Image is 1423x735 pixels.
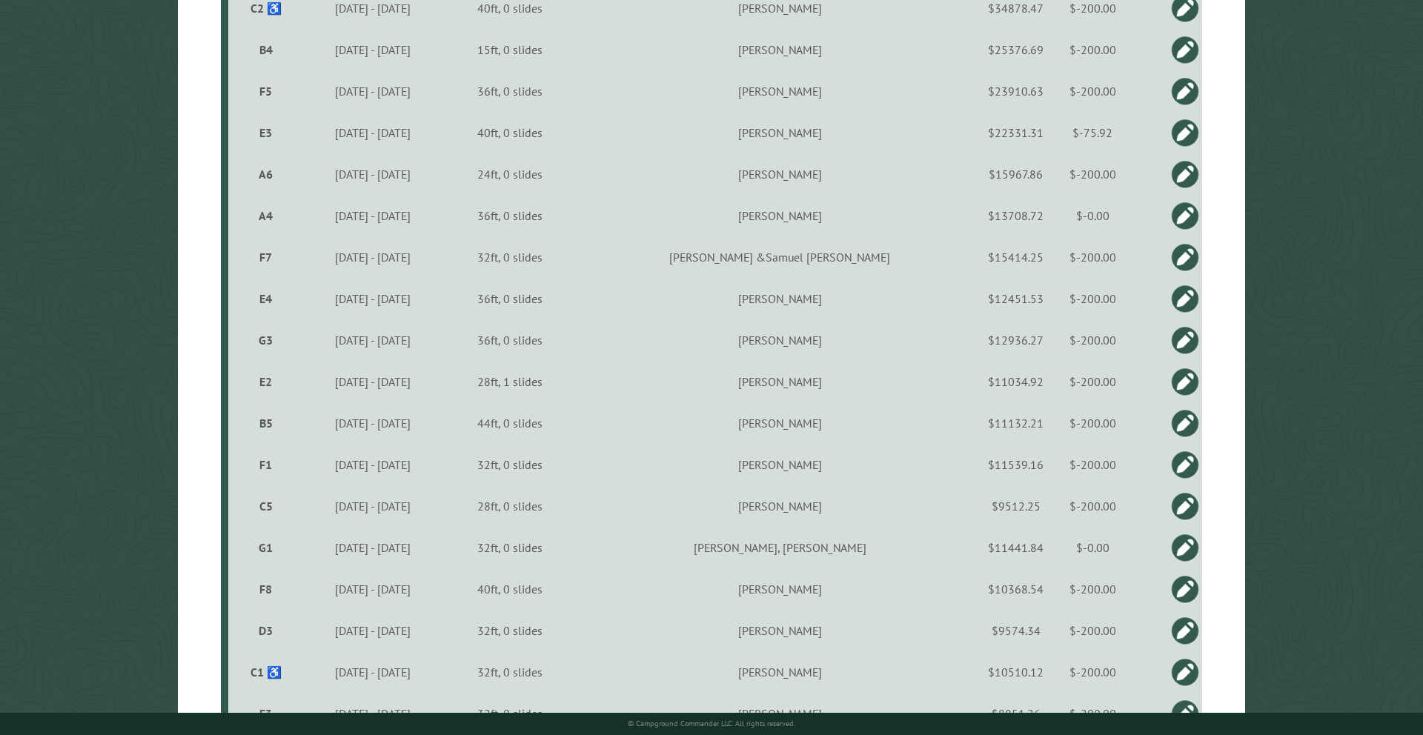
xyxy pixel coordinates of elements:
[446,70,574,112] td: 36ft, 0 slides
[446,610,574,651] td: 32ft, 0 slides
[574,236,986,278] td: [PERSON_NAME] &Samuel [PERSON_NAME]
[628,719,795,728] small: © Campground Commander LLC. All rights reserved.
[986,153,1046,195] td: $15967.86
[1046,610,1140,651] td: $-200.00
[302,291,444,306] div: [DATE] - [DATE]
[1046,153,1140,195] td: $-200.00
[574,693,986,734] td: [PERSON_NAME]
[574,278,986,319] td: [PERSON_NAME]
[1046,693,1140,734] td: $-200.00
[234,582,298,596] div: F8
[302,250,444,265] div: [DATE] - [DATE]
[234,1,298,16] div: C2 ♿
[1046,29,1140,70] td: $-200.00
[574,402,986,444] td: [PERSON_NAME]
[574,568,986,610] td: [PERSON_NAME]
[234,416,298,430] div: B5
[302,499,444,513] div: [DATE] - [DATE]
[302,623,444,638] div: [DATE] - [DATE]
[986,29,1046,70] td: $25376.69
[986,568,1046,610] td: $10368.54
[302,416,444,430] div: [DATE] - [DATE]
[446,651,574,693] td: 32ft, 0 slides
[234,623,298,638] div: D3
[302,540,444,555] div: [DATE] - [DATE]
[986,693,1046,734] td: $8851.26
[302,84,444,99] div: [DATE] - [DATE]
[1046,278,1140,319] td: $-200.00
[1046,651,1140,693] td: $-200.00
[986,70,1046,112] td: $23910.63
[574,444,986,485] td: [PERSON_NAME]
[1046,70,1140,112] td: $-200.00
[302,1,444,16] div: [DATE] - [DATE]
[1046,527,1140,568] td: $-0.00
[574,651,986,693] td: [PERSON_NAME]
[446,278,574,319] td: 36ft, 0 slides
[446,153,574,195] td: 24ft, 0 slides
[986,319,1046,361] td: $12936.27
[574,195,986,236] td: [PERSON_NAME]
[234,374,298,389] div: E2
[446,693,574,734] td: 32ft, 0 slides
[986,444,1046,485] td: $11539.16
[986,485,1046,527] td: $9512.25
[446,568,574,610] td: 40ft, 0 slides
[446,236,574,278] td: 32ft, 0 slides
[574,361,986,402] td: [PERSON_NAME]
[986,651,1046,693] td: $10510.12
[446,444,574,485] td: 32ft, 0 slides
[1046,361,1140,402] td: $-200.00
[302,374,444,389] div: [DATE] - [DATE]
[1046,444,1140,485] td: $-200.00
[234,540,298,555] div: G1
[234,706,298,721] div: F3
[234,291,298,306] div: E4
[1046,236,1140,278] td: $-200.00
[1046,195,1140,236] td: $-0.00
[234,250,298,265] div: F7
[302,208,444,223] div: [DATE] - [DATE]
[302,333,444,347] div: [DATE] - [DATE]
[302,706,444,721] div: [DATE] - [DATE]
[574,527,986,568] td: [PERSON_NAME], [PERSON_NAME]
[234,125,298,140] div: E3
[446,402,574,444] td: 44ft, 0 slides
[446,195,574,236] td: 36ft, 0 slides
[234,665,298,679] div: C1 ♿
[234,84,298,99] div: F5
[1046,485,1140,527] td: $-200.00
[986,278,1046,319] td: $12451.53
[1046,319,1140,361] td: $-200.00
[302,42,444,57] div: [DATE] - [DATE]
[446,485,574,527] td: 28ft, 0 slides
[986,361,1046,402] td: $11034.92
[1046,568,1140,610] td: $-200.00
[446,29,574,70] td: 15ft, 0 slides
[302,457,444,472] div: [DATE] - [DATE]
[234,208,298,223] div: A4
[302,125,444,140] div: [DATE] - [DATE]
[574,319,986,361] td: [PERSON_NAME]
[574,610,986,651] td: [PERSON_NAME]
[986,527,1046,568] td: $11441.84
[574,485,986,527] td: [PERSON_NAME]
[574,112,986,153] td: [PERSON_NAME]
[574,153,986,195] td: [PERSON_NAME]
[234,457,298,472] div: F1
[986,236,1046,278] td: $15414.25
[234,167,298,182] div: A6
[574,29,986,70] td: [PERSON_NAME]
[446,112,574,153] td: 40ft, 0 slides
[986,195,1046,236] td: $13708.72
[446,361,574,402] td: 28ft, 1 slides
[446,319,574,361] td: 36ft, 0 slides
[302,167,444,182] div: [DATE] - [DATE]
[986,610,1046,651] td: $9574.34
[574,70,986,112] td: [PERSON_NAME]
[1046,402,1140,444] td: $-200.00
[302,665,444,679] div: [DATE] - [DATE]
[234,499,298,513] div: C5
[1046,112,1140,153] td: $-75.92
[446,527,574,568] td: 32ft, 0 slides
